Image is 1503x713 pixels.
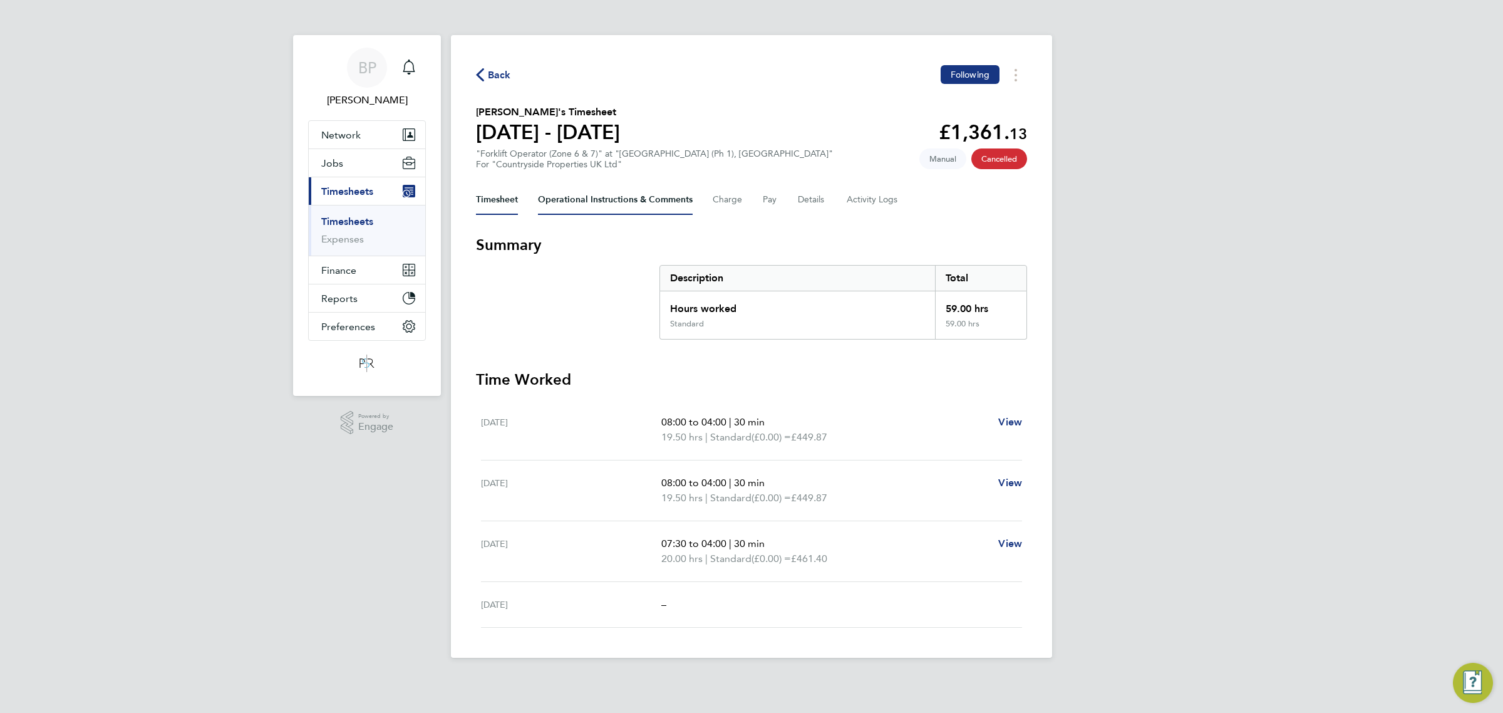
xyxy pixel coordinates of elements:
[998,416,1022,428] span: View
[476,120,620,145] h1: [DATE] - [DATE]
[791,553,827,565] span: £461.40
[309,205,425,256] div: Timesheets
[356,353,378,373] img: psrsolutions-logo-retina.png
[321,185,373,197] span: Timesheets
[729,477,731,489] span: |
[713,185,743,215] button: Charge
[481,415,661,445] div: [DATE]
[481,476,661,506] div: [DATE]
[476,159,833,170] div: For "Countryside Properties UK Ltd"
[710,430,751,445] span: Standard
[476,67,511,83] button: Back
[309,177,425,205] button: Timesheets
[941,65,999,84] button: Following
[734,538,765,549] span: 30 min
[309,284,425,312] button: Reports
[661,431,703,443] span: 19.50 hrs
[481,536,661,566] div: [DATE]
[476,185,518,215] button: Timesheet
[476,235,1027,628] section: Timesheet
[309,121,425,148] button: Network
[661,553,703,565] span: 20.00 hrs
[935,291,1026,319] div: 59.00 hrs
[321,216,373,227] a: Timesheets
[476,148,833,170] div: "Forklift Operator (Zone 6 & 7)" at "[GEOGRAPHIC_DATA] (Ph 1), [GEOGRAPHIC_DATA]"
[798,185,827,215] button: Details
[998,536,1022,551] a: View
[751,553,791,565] span: (£0.00) =
[763,185,778,215] button: Pay
[321,157,343,169] span: Jobs
[321,321,375,333] span: Preferences
[293,35,441,396] nav: Main navigation
[847,185,899,215] button: Activity Logs
[341,411,394,435] a: Powered byEngage
[321,233,364,245] a: Expenses
[710,491,751,506] span: Standard
[939,120,1027,144] app-decimal: £1,361.
[919,148,966,169] span: This timesheet was manually created.
[481,597,661,612] div: [DATE]
[935,266,1026,291] div: Total
[729,416,731,428] span: |
[321,264,356,276] span: Finance
[358,60,376,76] span: BP
[309,256,425,284] button: Finance
[660,291,935,319] div: Hours worked
[729,538,731,549] span: |
[661,492,703,504] span: 19.50 hrs
[488,68,511,83] span: Back
[321,293,358,304] span: Reports
[998,415,1022,430] a: View
[1010,125,1027,143] span: 13
[705,492,708,504] span: |
[998,476,1022,491] a: View
[791,492,827,504] span: £449.87
[998,538,1022,549] span: View
[308,48,426,108] a: BP[PERSON_NAME]
[705,553,708,565] span: |
[705,431,708,443] span: |
[659,265,1027,340] div: Summary
[734,416,765,428] span: 30 min
[660,266,935,291] div: Description
[321,129,361,141] span: Network
[476,105,620,120] h2: [PERSON_NAME]'s Timesheet
[661,598,666,610] span: –
[1453,663,1493,703] button: Engage Resource Center
[1005,65,1027,85] button: Timesheets Menu
[308,93,426,108] span: Ben Perkin
[670,319,704,329] div: Standard
[661,477,726,489] span: 08:00 to 04:00
[971,148,1027,169] span: This timesheet has been cancelled.
[538,185,693,215] button: Operational Instructions & Comments
[710,551,751,566] span: Standard
[734,477,765,489] span: 30 min
[309,149,425,177] button: Jobs
[308,353,426,373] a: Go to home page
[661,416,726,428] span: 08:00 to 04:00
[309,313,425,340] button: Preferences
[661,538,726,549] span: 07:30 to 04:00
[476,235,1027,255] h3: Summary
[751,492,791,504] span: (£0.00) =
[751,431,791,443] span: (£0.00) =
[935,319,1026,339] div: 59.00 hrs
[951,69,989,80] span: Following
[998,477,1022,489] span: View
[358,411,393,422] span: Powered by
[791,431,827,443] span: £449.87
[476,370,1027,390] h3: Time Worked
[358,422,393,432] span: Engage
